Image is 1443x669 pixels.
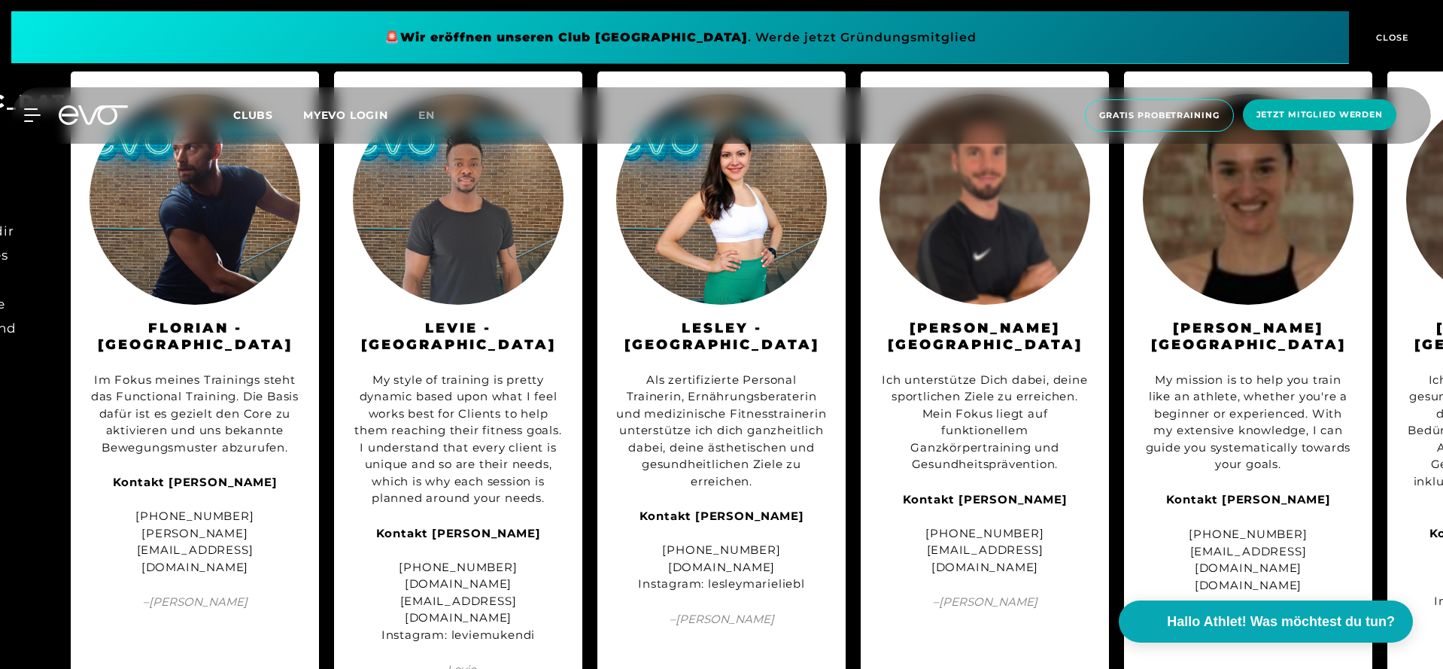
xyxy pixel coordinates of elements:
[1256,108,1383,121] span: Jetzt Mitglied werden
[90,594,300,611] span: – [PERSON_NAME]
[90,474,300,576] div: [PHONE_NUMBER] [PERSON_NAME][EMAIL_ADDRESS][DOMAIN_NAME]
[879,94,1090,305] img: Michael
[90,372,300,457] div: Im Fokus meines Trainings steht das Functional Training. Die Basis dafür ist es gezielt den Core ...
[1372,31,1409,44] span: CLOSE
[1143,320,1353,354] h3: [PERSON_NAME][GEOGRAPHIC_DATA]
[1143,526,1353,594] div: [PHONE_NUMBER] [EMAIL_ADDRESS][DOMAIN_NAME] [DOMAIN_NAME]
[353,320,564,354] h3: Levie - [GEOGRAPHIC_DATA]
[1143,94,1353,305] img: Andrea
[418,107,453,124] a: en
[303,108,388,122] a: MYEVO LOGIN
[639,509,804,523] strong: Kontakt [PERSON_NAME]
[1143,372,1353,473] div: My mission is to help you train like an athlete, whether you're a beginner or experienced. With m...
[233,108,303,122] a: Clubs
[353,525,564,644] div: [PHONE_NUMBER] [DOMAIN_NAME][EMAIL_ADDRESS][DOMAIN_NAME] Instagram: leviemukendi
[90,320,300,354] h3: Florian - [GEOGRAPHIC_DATA]
[90,94,300,305] img: Florian
[616,508,827,593] div: [PHONE_NUMBER] [DOMAIN_NAME] Instagram: lesleymarieliebl
[1099,109,1220,122] span: Gratis Probetraining
[376,526,541,540] strong: Kontakt [PERSON_NAME]
[879,594,1090,611] span: – [PERSON_NAME]
[1080,99,1238,132] a: Gratis Probetraining
[1238,99,1401,132] a: Jetzt Mitglied werden
[879,491,1090,576] div: [PHONE_NUMBER] [EMAIL_ADDRESS][DOMAIN_NAME]
[1349,11,1432,64] button: CLOSE
[1167,612,1395,632] span: Hallo Athlet! Was möchtest du tun?
[879,372,1090,473] div: Ich unterstütze Dich dabei, deine sportlichen Ziele zu erreichen. Mein Fokus liegt auf funktionel...
[616,372,827,491] div: Als zertifizierte Personal Trainerin, Ernährungsberaterin und medizinische Fitnesstrainerin unter...
[1166,492,1331,506] strong: Kontakt [PERSON_NAME]
[1119,601,1413,643] button: Hallo Athlet! Was möchtest du tun?
[616,94,827,305] img: Lesley Marie
[903,492,1068,506] strong: Kontakt [PERSON_NAME]
[113,475,278,489] strong: Kontakt [PERSON_NAME]
[418,108,435,122] span: en
[616,611,827,628] span: – [PERSON_NAME]
[353,94,564,305] img: Levie
[616,320,827,354] h3: Lesley - [GEOGRAPHIC_DATA]
[879,320,1090,354] h3: [PERSON_NAME][GEOGRAPHIC_DATA]
[353,372,564,507] div: My style of training is pretty dynamic based upon what I feel works best for Clients to help them...
[233,108,273,122] span: Clubs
